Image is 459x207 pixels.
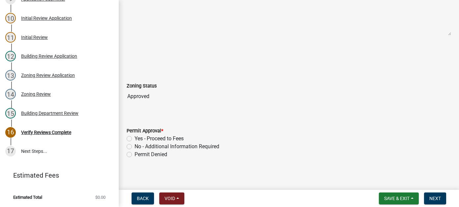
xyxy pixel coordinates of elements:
div: Verify Reviews Complete [21,130,71,135]
button: Save & Exit [379,192,419,204]
span: Next [429,196,441,201]
label: No - Additional Information Required [135,143,219,151]
label: Yes - Proceed to Fees [135,135,184,143]
div: 14 [5,89,16,99]
a: Estimated Fees [5,169,108,182]
button: Void [159,192,184,204]
label: Permit Denied [135,151,167,158]
div: Initial Review Application [21,16,72,20]
div: Zoning Review Application [21,73,75,78]
div: 17 [5,146,16,156]
label: Permit Approval [127,129,163,133]
label: Zoning Status [127,84,157,88]
span: Save & Exit [384,196,410,201]
button: Next [424,192,446,204]
div: 11 [5,32,16,43]
div: Building Department Review [21,111,78,116]
div: Building Review Application [21,54,77,58]
span: $0.00 [95,195,106,199]
span: Back [137,196,149,201]
div: 16 [5,127,16,138]
div: Zoning Review [21,92,51,96]
div: 12 [5,51,16,61]
div: 15 [5,108,16,119]
div: 10 [5,13,16,23]
span: Void [165,196,175,201]
div: Initial Review [21,35,48,40]
span: Estimated Total [13,195,42,199]
button: Back [132,192,154,204]
div: 13 [5,70,16,81]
